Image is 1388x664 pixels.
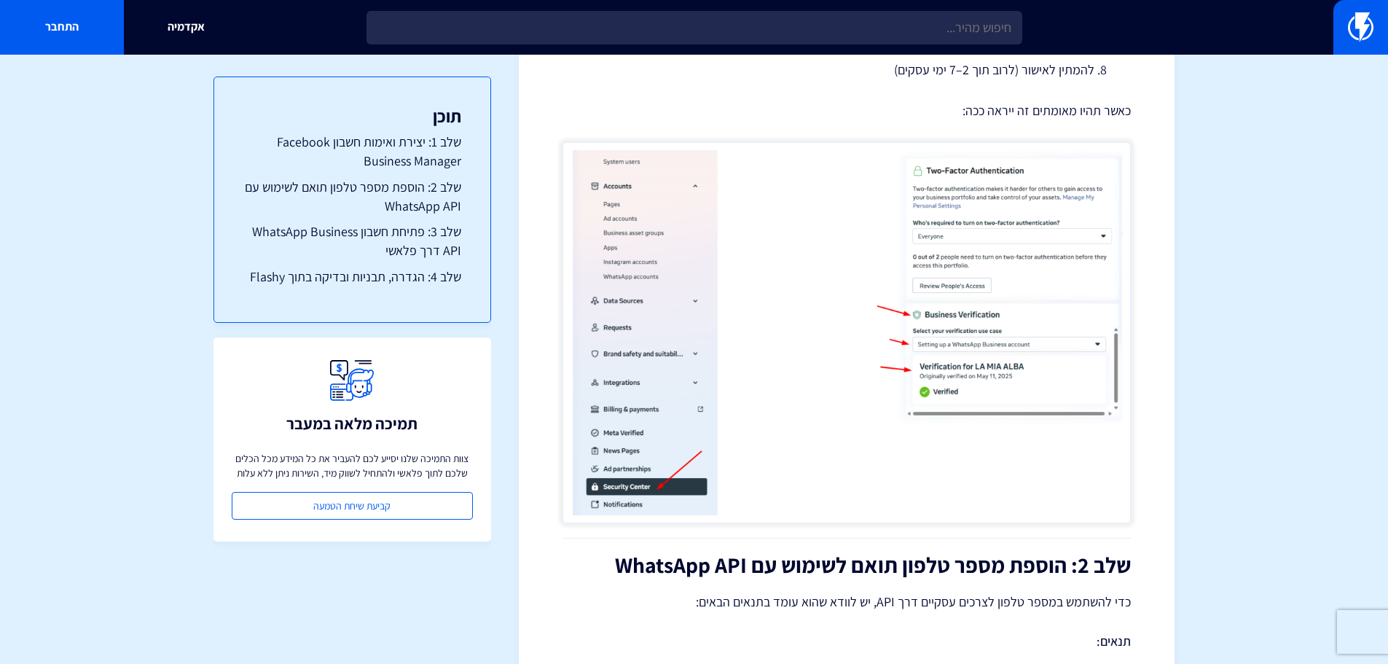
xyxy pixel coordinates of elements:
[243,133,461,170] a: שלב 1: יצירת ואימות חשבון Facebook Business Manager
[243,106,461,125] h3: תוכן
[562,101,1131,120] p: כאשר תהיו מאומתים זה ייראה ככה:
[366,11,1022,44] input: חיפוש מהיר...
[243,267,461,286] a: שלב 4: הגדרה, תבניות ובדיקה בתוך Flashy
[562,592,1131,612] p: כדי להשתמש במספר טלפון לצרכים עסקיים דרך API, יש לוודא שהוא עומד בתנאים הבאים:
[243,178,461,215] a: שלב 2: הוספת מספר טלפון תואם לשימוש עם WhatsApp API
[562,634,1131,649] h4: תנאים:
[286,415,417,432] h3: תמיכה מלאה במעבר
[232,492,473,520] a: קביעת שיחת הטמעה
[232,451,473,480] p: צוות התמיכה שלנו יסייע לכם להעביר את כל המידע מכל הכלים שלכם לתוך פלאשי ולהתחיל לשווק מיד, השירות...
[599,60,1094,79] li: להמתין לאישור (לרוב תוך 2–7 ימי עסקים)
[243,222,461,259] a: שלב 3: פתיחת חשבון WhatsApp Business API דרך פלאשי
[562,553,1131,577] h2: שלב 2: הוספת מספר טלפון תואם לשימוש עם WhatsApp API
